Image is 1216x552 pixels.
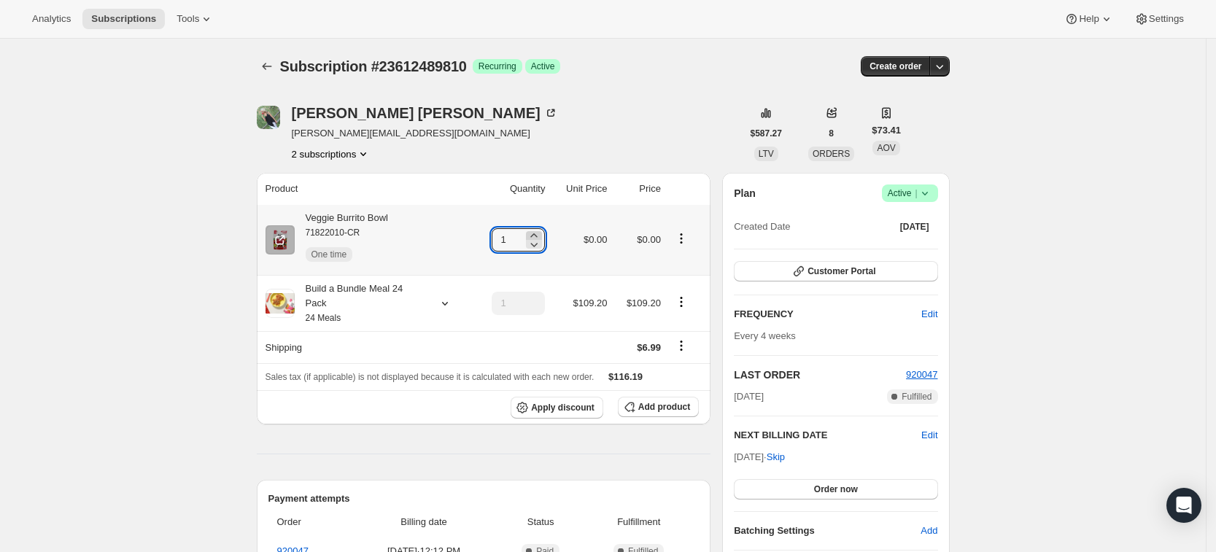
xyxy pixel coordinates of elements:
[177,13,199,25] span: Tools
[637,234,661,245] span: $0.00
[734,330,796,341] span: Every 4 weeks
[906,369,937,380] a: 920047
[511,397,603,419] button: Apply discount
[266,225,295,254] img: product img
[627,298,661,308] span: $109.20
[549,173,611,205] th: Unit Price
[758,446,794,469] button: Skip
[877,143,895,153] span: AOV
[670,338,693,354] button: Shipping actions
[1149,13,1184,25] span: Settings
[638,401,690,413] span: Add product
[921,428,937,443] button: Edit
[354,515,494,529] span: Billing date
[257,56,277,77] button: Subscriptions
[921,524,937,538] span: Add
[742,123,791,144] button: $587.27
[1166,488,1201,523] div: Open Intercom Messenger
[913,303,946,326] button: Edit
[306,228,360,238] small: 71822010-CR
[900,221,929,233] span: [DATE]
[587,515,690,529] span: Fulfillment
[734,451,785,462] span: [DATE] ·
[23,9,80,29] button: Analytics
[902,391,932,403] span: Fulfilled
[280,58,467,74] span: Subscription #23612489810
[479,61,516,72] span: Recurring
[618,397,699,417] button: Add product
[32,13,71,25] span: Analytics
[734,524,921,538] h6: Batching Settings
[670,230,693,246] button: Product actions
[168,9,222,29] button: Tools
[306,313,341,323] small: 24 Meals
[91,13,156,25] span: Subscriptions
[311,249,347,260] span: One time
[734,219,790,234] span: Created Date
[767,450,785,464] span: Skip
[257,106,280,129] span: Kristin Bromm
[82,9,165,29] button: Subscriptions
[820,123,843,144] button: 8
[473,173,550,205] th: Quantity
[1079,13,1099,25] span: Help
[292,126,558,141] span: [PERSON_NAME][EMAIL_ADDRESS][DOMAIN_NAME]
[734,389,764,404] span: [DATE]
[861,56,930,77] button: Create order
[751,128,782,139] span: $587.27
[759,149,774,159] span: LTV
[608,371,643,382] span: $116.19
[531,61,555,72] span: Active
[257,331,473,363] th: Shipping
[915,187,917,199] span: |
[292,147,371,161] button: Product actions
[670,294,693,310] button: Product actions
[829,128,834,139] span: 8
[295,211,388,269] div: Veggie Burrito Bowl
[906,368,937,382] button: 920047
[268,491,700,506] h2: Payment attempts
[734,261,937,281] button: Customer Portal
[295,281,426,325] div: Build a Bundle Meal 24 Pack
[734,428,921,443] h2: NEXT BILLING DATE
[1056,9,1122,29] button: Help
[1126,9,1193,29] button: Settings
[808,265,875,277] span: Customer Portal
[257,173,473,205] th: Product
[268,506,350,538] th: Order
[912,519,946,543] button: Add
[814,483,858,495] span: Order now
[734,186,756,201] h2: Plan
[872,123,901,138] span: $73.41
[888,186,932,201] span: Active
[870,61,921,72] span: Create order
[813,149,850,159] span: ORDERS
[921,307,937,322] span: Edit
[503,515,578,529] span: Status
[573,298,607,308] span: $109.20
[891,217,938,237] button: [DATE]
[611,173,665,205] th: Price
[734,368,906,382] h2: LAST ORDER
[531,402,595,413] span: Apply discount
[637,342,661,353] span: $6.99
[292,106,558,120] div: [PERSON_NAME] [PERSON_NAME]
[266,372,595,382] span: Sales tax (if applicable) is not displayed because it is calculated with each new order.
[584,234,608,245] span: $0.00
[734,307,921,322] h2: FREQUENCY
[734,479,937,499] button: Order now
